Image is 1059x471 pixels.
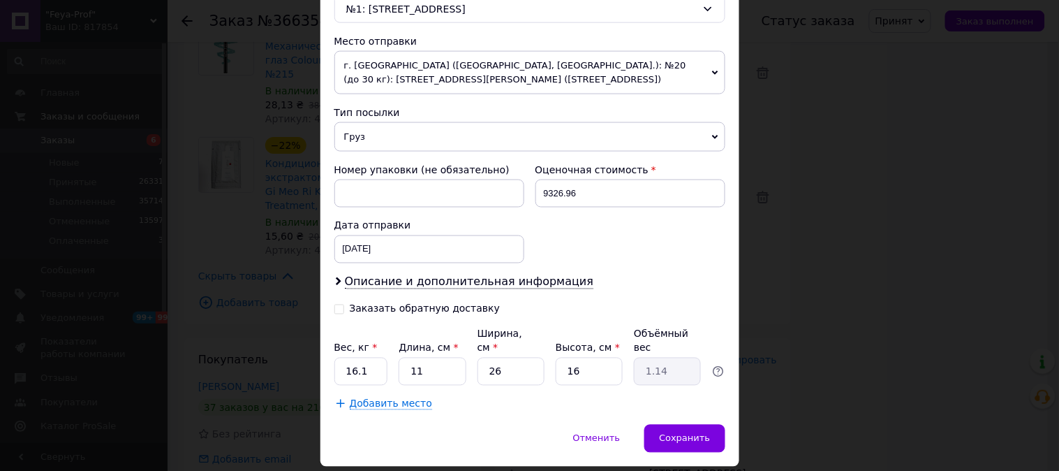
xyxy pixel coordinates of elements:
[350,398,433,410] span: Добавить место
[556,342,620,354] label: Высота, см
[399,342,458,354] label: Длина, см
[345,275,594,289] span: Описание и дополнительная информация
[334,51,725,94] span: г. [GEOGRAPHIC_DATA] ([GEOGRAPHIC_DATA], [GEOGRAPHIC_DATA].): №20 (до 30 кг): [STREET_ADDRESS][PE...
[334,163,524,177] div: Номер упаковки (не обязательно)
[634,327,701,355] div: Объёмный вес
[535,163,725,177] div: Оценочная стоимость
[334,342,378,354] label: Вес, кг
[334,36,417,47] span: Место отправки
[350,303,501,315] div: Заказать обратную доставку
[659,433,710,444] span: Сохранить
[477,328,522,354] label: Ширина, см
[334,107,400,118] span: Тип посылки
[334,122,725,152] span: Груз
[573,433,621,444] span: Отменить
[334,219,524,233] div: Дата отправки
